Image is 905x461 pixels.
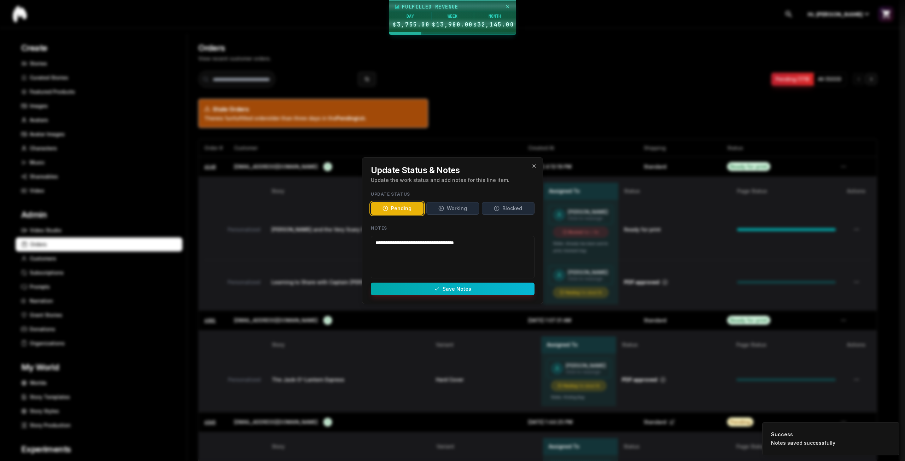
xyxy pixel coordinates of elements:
[371,283,535,295] button: Save Notes
[502,205,522,212] span: Blocked
[371,191,410,197] label: Update Status
[371,225,387,231] label: Notes
[371,177,535,184] p: Update the work status and add notes for this line item.
[447,205,467,212] span: Working
[482,202,535,215] button: Blocked
[371,202,424,215] button: Pending
[371,166,535,175] h2: Update Status & Notes
[391,205,411,212] span: Pending
[426,202,479,215] button: Working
